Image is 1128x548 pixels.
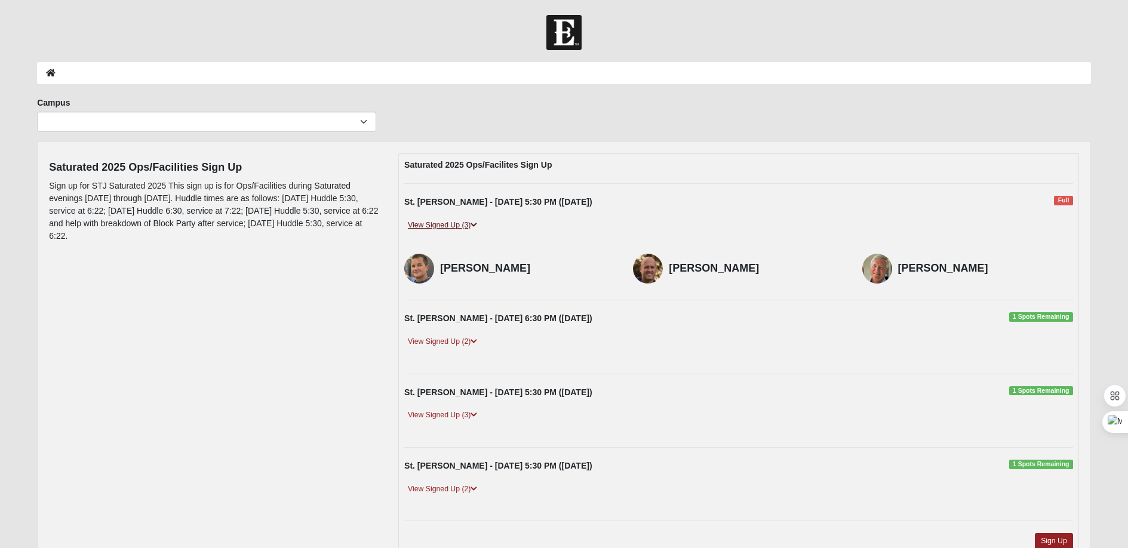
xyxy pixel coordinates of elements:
[49,180,380,242] p: Sign up for STJ Saturated 2025 This sign up is for Ops/Facilities during Saturated evenings [DATE...
[669,262,844,275] h4: [PERSON_NAME]
[404,313,592,323] strong: St. [PERSON_NAME] - [DATE] 6:30 PM ([DATE])
[1009,460,1073,469] span: 1 Spots Remaining
[404,387,592,397] strong: St. [PERSON_NAME] - [DATE] 5:30 PM ([DATE])
[404,461,592,470] strong: St. [PERSON_NAME] - [DATE] 5:30 PM ([DATE])
[862,254,892,284] img: David Bledsoe
[404,219,481,232] a: View Signed Up (3)
[404,197,592,207] strong: St. [PERSON_NAME] - [DATE] 5:30 PM ([DATE])
[49,161,380,174] h4: Saturated 2025 Ops/Facilities Sign Up
[404,409,481,421] a: View Signed Up (3)
[37,97,70,109] label: Campus
[898,262,1073,275] h4: [PERSON_NAME]
[404,160,552,170] strong: Saturated 2025 Ops/Facilites Sign Up
[546,15,582,50] img: Church of Eleven22 Logo
[1054,196,1072,205] span: Full
[404,335,481,348] a: View Signed Up (2)
[1009,312,1073,322] span: 1 Spots Remaining
[440,262,615,275] h4: [PERSON_NAME]
[404,254,434,284] img: Jacob Blanton
[404,483,481,495] a: View Signed Up (2)
[633,254,663,284] img: Shaun Robbins
[1009,386,1073,396] span: 1 Spots Remaining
